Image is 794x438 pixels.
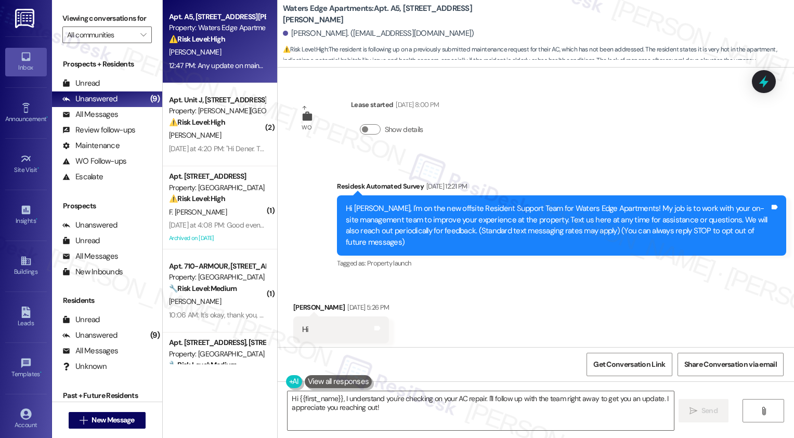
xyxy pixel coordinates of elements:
[5,201,47,229] a: Insights •
[169,284,237,293] strong: 🔧 Risk Level: Medium
[169,95,265,105] div: Apt. Unit J, [STREET_ADDRESS][PERSON_NAME]
[168,232,266,245] div: Archived on [DATE]
[169,105,265,116] div: Property: [PERSON_NAME][GEOGRAPHIC_DATA] Homes
[62,109,118,120] div: All Messages
[169,11,265,22] div: Apt. A5, [STREET_ADDRESS][PERSON_NAME]
[15,9,36,28] img: ResiDesk Logo
[5,405,47,433] a: Account
[5,303,47,331] a: Leads
[684,359,777,370] span: Share Conversation via email
[593,359,665,370] span: Get Conversation Link
[424,181,467,192] div: [DATE] 12:21 PM
[62,235,100,246] div: Unread
[62,94,118,104] div: Unanswered
[40,369,42,376] span: •
[678,353,784,376] button: Share Conversation via email
[169,297,221,306] span: [PERSON_NAME]
[169,194,225,203] strong: ⚠️ Risk Level: High
[169,130,221,140] span: [PERSON_NAME]
[67,26,135,43] input: All communities
[62,140,120,151] div: Maintenance
[37,165,39,172] span: •
[169,34,225,44] strong: ⚠️ Risk Level: High
[385,124,423,135] label: Show details
[148,91,162,107] div: (9)
[62,314,100,325] div: Unread
[345,302,389,313] div: [DATE] 5:26 PM
[367,259,411,268] span: Property launch
[169,171,265,182] div: Apt. [STREET_ADDRESS]
[169,360,237,369] strong: 🔧 Risk Level: Medium
[62,251,118,262] div: All Messages
[288,391,674,430] textarea: Hi {{first_name}}, I understand you're checking on your AC repair. I'll follow up with the team r...
[393,99,439,110] div: [DATE] 8:00 PM
[169,349,265,360] div: Property: [GEOGRAPHIC_DATA]
[169,61,310,70] div: 12:47 PM: Any update on maintenance repairs?
[337,256,786,271] div: Tagged as:
[52,390,162,401] div: Past + Future Residents
[46,114,48,121] span: •
[283,44,794,67] span: : The resident is following up on a previously submitted maintenance request for their AC, which ...
[62,346,118,356] div: All Messages
[283,45,328,54] strong: ⚠️ Risk Level: High
[80,416,87,424] i: 
[169,182,265,193] div: Property: [GEOGRAPHIC_DATA]
[169,47,221,57] span: [PERSON_NAME]
[293,302,389,316] div: [PERSON_NAME]
[62,361,107,372] div: Unknown
[62,78,100,89] div: Unread
[169,310,366,320] div: 10:06 AM: It's okay, thank you, and they'll come to fix the floor only.
[5,354,47,382] a: Templates •
[148,327,162,343] div: (9)
[62,125,135,136] div: Review follow-ups
[346,203,770,248] div: Hi [PERSON_NAME], I'm on the new offsite Resident Support Team for Waters Edge Apartments! My job...
[169,117,225,127] strong: ⚠️ Risk Level: High
[62,267,123,277] div: New Inbounds
[5,252,47,280] a: Buildings
[169,261,265,272] div: Apt. 710-ARMOUR, [STREET_ADDRESS]
[679,399,729,422] button: Send
[283,3,491,25] b: Waters Edge Apartments: Apt. A5, [STREET_ADDRESS][PERSON_NAME]
[36,216,37,223] span: •
[5,48,47,76] a: Inbox
[52,201,162,211] div: Prospects
[62,220,118,231] div: Unanswered
[283,28,474,39] div: [PERSON_NAME]. ([EMAIL_ADDRESS][DOMAIN_NAME])
[760,407,767,415] i: 
[587,353,672,376] button: Get Conversation Link
[351,99,439,114] div: Lease started
[69,412,146,429] button: New Message
[52,59,162,70] div: Prospects + Residents
[302,324,309,335] div: Hi
[52,295,162,306] div: Residents
[62,171,103,182] div: Escalate
[701,405,718,416] span: Send
[62,10,152,26] label: Viewing conversations for
[169,337,265,348] div: Apt. [STREET_ADDRESS], [STREET_ADDRESS]
[62,156,126,167] div: WO Follow-ups
[169,207,227,217] span: F. [PERSON_NAME]
[140,31,146,39] i: 
[5,150,47,178] a: Site Visit •
[302,122,311,133] div: WO
[92,415,134,426] span: New Message
[169,22,265,33] div: Property: Waters Edge Apartments
[62,330,118,341] div: Unanswered
[169,272,265,283] div: Property: [GEOGRAPHIC_DATA] [GEOGRAPHIC_DATA] Homes
[689,407,697,415] i: 
[337,181,786,195] div: Residesk Automated Survey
